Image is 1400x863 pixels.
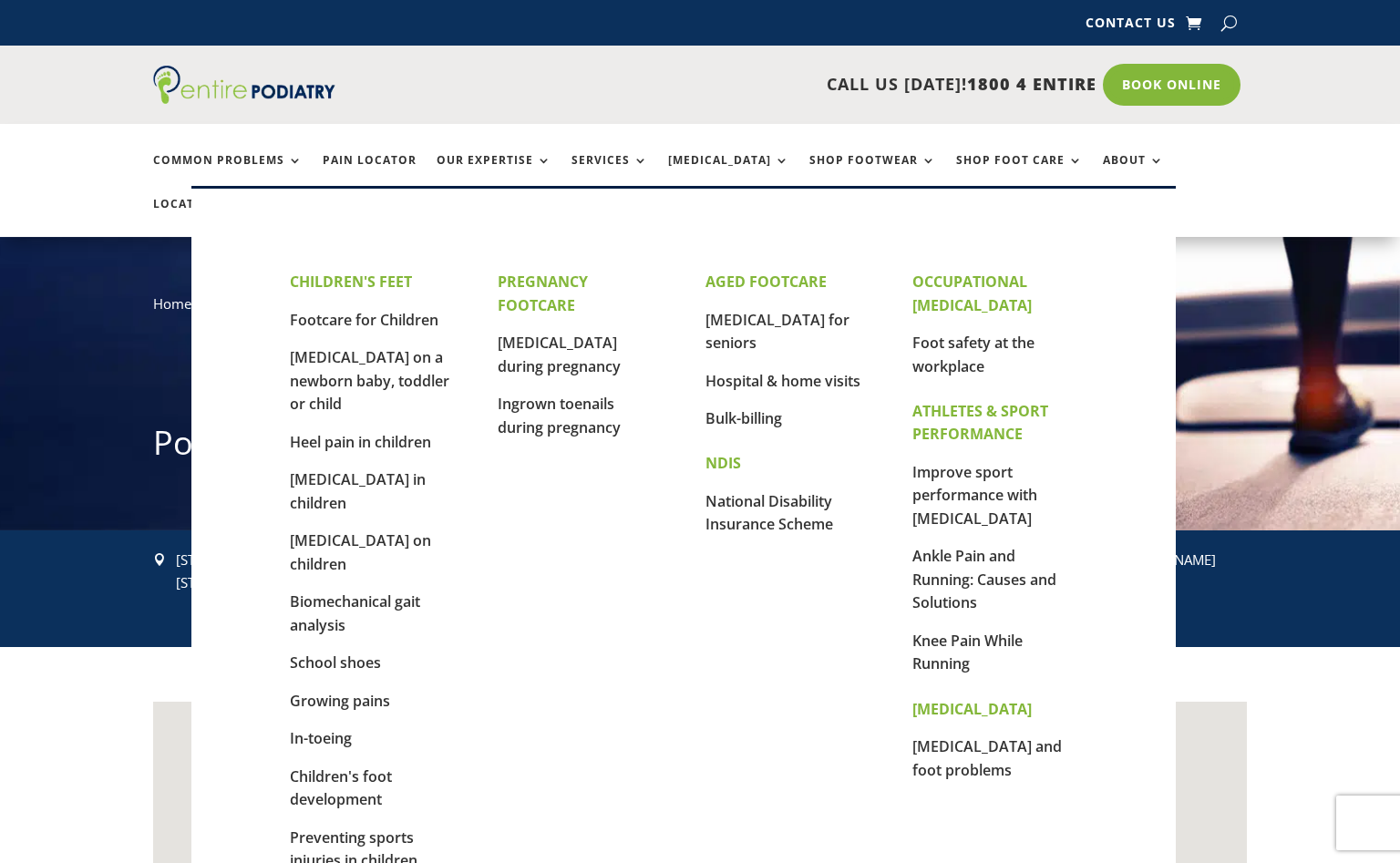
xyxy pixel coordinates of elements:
[323,154,417,193] a: Pain Locator
[153,89,335,108] a: Entire Podiatry
[498,333,621,376] a: [MEDICAL_DATA] during pregnancy
[571,154,648,193] a: Services
[912,462,1037,529] a: Improve sport performance with [MEDICAL_DATA]
[290,310,438,330] a: Footcare for Children
[1103,154,1164,193] a: About
[1103,64,1240,106] a: Book Online
[705,453,741,473] strong: NDIS
[153,294,191,313] a: Home
[290,530,431,574] a: [MEDICAL_DATA] on children
[912,631,1023,674] a: Knee Pain While Running
[809,154,936,193] a: Shop Footwear
[705,272,827,292] strong: AGED FOOTCARE
[912,333,1035,376] a: Foot safety at the workplace
[290,766,392,810] a: Children's foot development
[912,699,1032,719] strong: [MEDICAL_DATA]
[176,549,410,595] p: [STREET_ADDRESS], [STREET_ADDRESS]
[967,73,1096,95] span: 1800 4 ENTIRE
[912,546,1056,612] a: Ankle Pain and Running: Causes and Solutions
[705,310,849,354] a: [MEDICAL_DATA] for seniors
[153,420,1247,475] h1: Podiatrist [GEOGRAPHIC_DATA]
[290,691,390,711] a: Growing pains
[912,272,1032,315] strong: OCCUPATIONAL [MEDICAL_DATA]
[153,292,1247,329] nav: breadcrumb
[498,272,588,315] strong: PREGNANCY FOOTCARE
[912,401,1048,445] strong: ATHLETES & SPORT PERFORMANCE
[705,371,860,391] a: Hospital & home visits
[153,198,244,237] a: Locations
[956,154,1083,193] a: Shop Foot Care
[290,728,352,748] a: In-toeing
[498,394,621,437] a: Ingrown toenails during pregnancy
[290,347,449,414] a: [MEDICAL_DATA] on a newborn baby, toddler or child
[290,652,381,673] a: School shoes
[705,491,833,535] a: National Disability Insurance Scheme
[668,154,789,193] a: [MEDICAL_DATA]
[290,591,420,635] a: Biomechanical gait analysis
[437,154,551,193] a: Our Expertise
[290,432,431,452] a: Heel pain in children
[912,736,1062,780] a: [MEDICAL_DATA] and foot problems
[705,408,782,428] a: Bulk-billing
[290,272,412,292] strong: CHILDREN'S FEET
[153,553,166,566] span: 
[290,469,426,513] a: [MEDICAL_DATA] in children
[406,73,1096,97] p: CALL US [DATE]!
[153,154,303,193] a: Common Problems
[153,66,335,104] img: logo (1)
[1086,16,1176,36] a: Contact Us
